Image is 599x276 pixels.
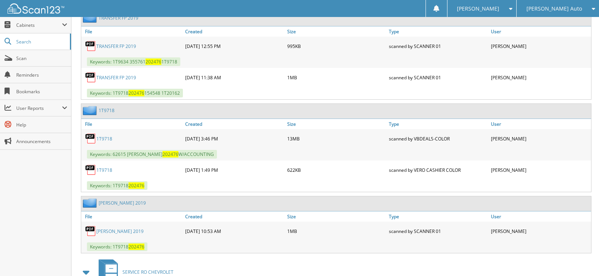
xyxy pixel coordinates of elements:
img: folder2.png [83,106,99,115]
div: scanned by SCANNER 01 [387,39,489,54]
a: File [81,211,183,222]
div: [DATE] 1:49 PM [183,162,285,177]
span: Cabinets [16,22,62,28]
a: Created [183,119,285,129]
span: User Reports [16,105,62,111]
div: scanned by SCANNER 01 [387,70,489,85]
span: Keywords: 1T9718 [87,181,147,190]
span: [PERSON_NAME] Auto [526,6,582,11]
span: 202476 [163,151,178,157]
div: [PERSON_NAME] [489,131,591,146]
div: 1MB [285,224,387,239]
a: [PERSON_NAME] 2019 [96,228,144,234]
div: scanned by VBDEALS-COLOR [387,131,489,146]
img: PDF.png [85,133,96,144]
span: [PERSON_NAME] [457,6,499,11]
span: 202476 [145,59,161,65]
span: SERVICE RO CHEVROLET [122,269,173,275]
a: User [489,119,591,129]
a: 1T9718 [96,136,112,142]
a: 1T9718 [99,107,115,114]
a: Size [285,119,387,129]
img: PDF.png [85,164,96,176]
a: TRANSFER FP 2019 [96,43,136,49]
span: 202476 [128,90,144,96]
div: 13MB [285,131,387,146]
div: [PERSON_NAME] [489,39,591,54]
div: scanned by SCANNER 01 [387,224,489,239]
div: [PERSON_NAME] [489,70,591,85]
div: [DATE] 10:53 AM [183,224,285,239]
a: Size [285,211,387,222]
div: 1MB [285,70,387,85]
div: scanned by VERO CASHIER COLOR [387,162,489,177]
div: [PERSON_NAME] [489,162,591,177]
div: [DATE] 11:38 AM [183,70,285,85]
span: Announcements [16,138,67,145]
img: PDF.png [85,40,96,52]
img: PDF.png [85,72,96,83]
a: TRANSFER FP 2019 [99,15,138,21]
a: TRANSFER FP 2019 [96,74,136,81]
span: Reminders [16,72,67,78]
div: [PERSON_NAME] [489,224,591,239]
span: Keywords: 62615 [PERSON_NAME] W/ACCOUNTING [87,150,217,159]
a: Type [387,26,489,37]
div: 622KB [285,162,387,177]
a: 1T9718 [96,167,112,173]
span: Scan [16,55,67,62]
img: folder2.png [83,198,99,208]
span: 202476 [128,182,144,189]
a: File [81,26,183,37]
a: [PERSON_NAME] 2019 [99,200,146,206]
div: [DATE] 3:46 PM [183,131,285,146]
a: Created [183,26,285,37]
img: PDF.png [85,225,96,237]
span: Bookmarks [16,88,67,95]
a: Type [387,211,489,222]
span: Keywords: 1T9718 [87,242,147,251]
span: 202476 [128,244,144,250]
span: Help [16,122,67,128]
a: File [81,119,183,129]
img: folder2.png [83,13,99,23]
div: 995KB [285,39,387,54]
span: Keywords: 1T9718 154548 1T20162 [87,89,183,97]
a: Created [183,211,285,222]
img: scan123-logo-white.svg [8,3,64,14]
a: User [489,211,591,222]
div: [DATE] 12:55 PM [183,39,285,54]
a: Size [285,26,387,37]
a: User [489,26,591,37]
a: Type [387,119,489,129]
span: Search [16,39,66,45]
span: Keywords: 1T9634 355761 1T9718 [87,57,180,66]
